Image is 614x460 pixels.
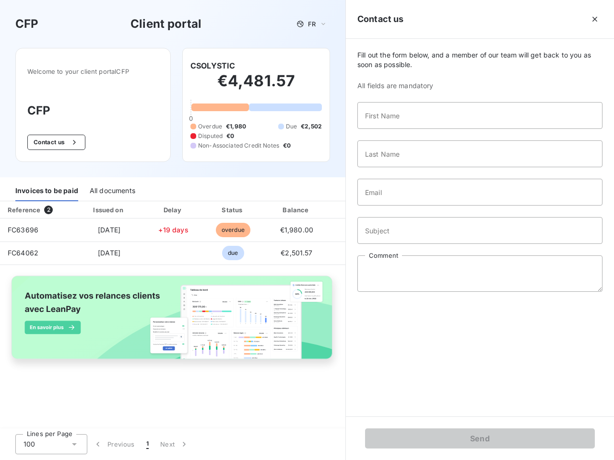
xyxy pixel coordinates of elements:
[44,206,53,214] span: 2
[87,434,141,454] button: Previous
[198,132,223,140] span: Disputed
[198,141,279,150] span: Non-Associated Credit Notes
[226,132,234,140] span: €0
[189,115,193,122] span: 0
[265,205,328,215] div: Balance
[15,15,38,33] h3: CFP
[190,60,235,71] h6: CSOLYSTIC
[286,122,297,131] span: Due
[357,179,602,206] input: placeholder
[308,20,316,28] span: FR
[222,246,244,260] span: due
[357,140,602,167] input: placeholder
[198,122,222,131] span: Overdue
[90,181,135,201] div: All documents
[357,12,404,26] h5: Contact us
[190,71,322,100] h2: €4,481.57
[76,205,142,215] div: Issued on
[357,102,602,129] input: placeholder
[4,271,342,373] img: banner
[357,217,602,244] input: placeholder
[146,439,149,449] span: 1
[204,205,261,215] div: Status
[141,434,154,454] button: 1
[357,50,602,69] span: Fill out the form below, and a member of our team will get back to you as soon as possible.
[283,141,291,150] span: €0
[216,223,250,237] span: overdue
[27,135,85,150] button: Contact us
[8,206,40,214] div: Reference
[98,249,120,257] span: [DATE]
[331,205,380,215] div: PDF
[154,434,195,454] button: Next
[365,428,595,448] button: Send
[158,226,188,234] span: +19 days
[130,15,201,33] h3: Client portal
[27,68,159,75] span: Welcome to your client portal CFP
[15,181,78,201] div: Invoices to be paid
[8,249,38,257] span: FC64062
[301,122,322,131] span: €2,502
[146,205,201,215] div: Delay
[357,81,602,91] span: All fields are mandatory
[226,122,246,131] span: €1,980
[27,102,159,119] h3: CFP
[24,439,35,449] span: 100
[8,226,38,234] span: FC63696
[280,226,313,234] span: €1,980.00
[281,249,312,257] span: €2,501.57
[98,226,120,234] span: [DATE]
